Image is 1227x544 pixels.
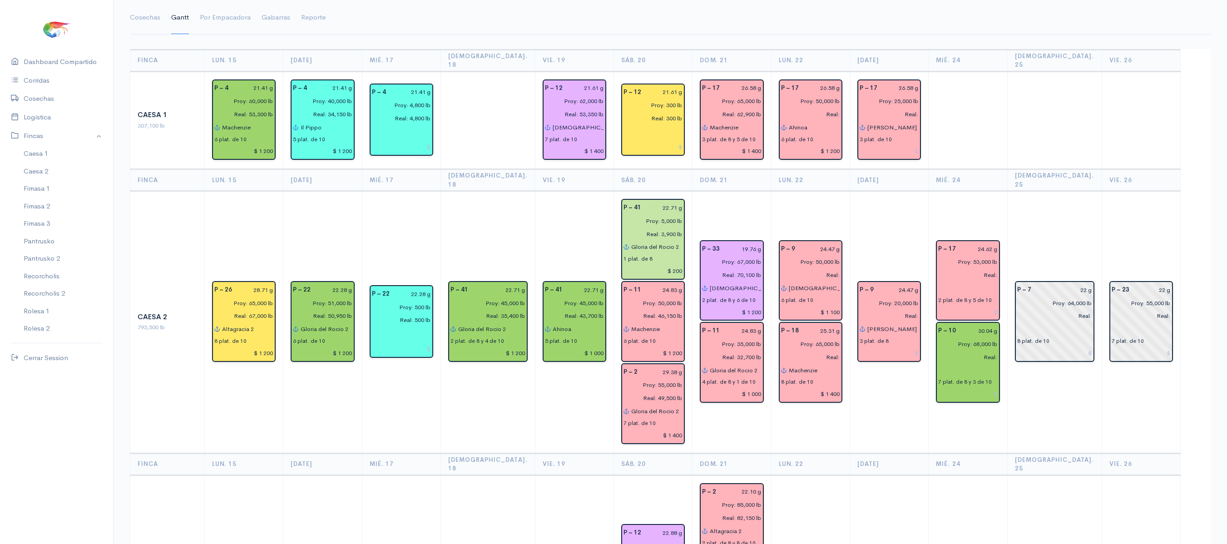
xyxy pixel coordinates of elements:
[24,253,60,264] div: Pantrusko 2
[209,82,234,95] div: P – 4
[568,283,604,297] input: g
[1112,337,1144,345] div: 7 plat. de 10
[618,391,683,405] input: pescadas
[24,183,50,194] div: Fimasa 1
[702,296,756,304] div: 2 plat. de 8 y 6 de 10
[697,108,761,121] input: pescadas
[543,79,606,160] div: Piscina: 12 Peso: 21.61 g Libras Proy: 62,000 lb Libras Reales: 53,350 lb Rendimiento: 86.0% Empa...
[24,271,59,282] div: Recorcholis
[209,283,237,297] div: P – 26
[936,322,999,403] div: Piscina: 10 Peso: 30.04 g Libras Proy: 68,000 lb Empacadora: Expotuna Plataformas: 7 plat. de 8 y...
[24,236,54,247] div: Pantrusko
[445,297,525,310] input: estimadas
[545,145,604,158] input: $
[771,49,850,71] th: Lun. 22
[130,453,205,475] th: Finca
[618,310,683,323] input: pescadas
[1007,49,1102,71] th: [DEMOGRAPHIC_DATA]. 25
[474,283,525,297] input: g
[801,242,840,256] input: g
[291,281,354,362] div: Piscina: 22 Peso: 22.28 g Libras Proy: 51,000 lb Libras Reales: 50,950 lb Rendimiento: 99.9% Empa...
[209,108,273,121] input: pescadas
[545,135,577,143] div: 7 plat. de 10
[395,287,431,301] input: g
[283,169,362,191] th: [DATE]
[623,429,683,442] input: $
[722,485,761,499] input: g
[568,82,604,95] input: g
[291,79,354,160] div: Piscina: 4 Peso: 21.41 g Libras Proy: 40,000 lb Libras Reales: 34,150 lb Rendimiento: 85.4% Empac...
[24,201,50,212] div: Fimasa 2
[440,453,535,475] th: [DEMOGRAPHIC_DATA]. 18
[362,453,440,475] th: Mié. 17
[205,49,283,71] th: Lun. 15
[776,268,840,282] input: pescadas
[171,1,189,34] a: Gantt
[614,49,693,71] th: Sáb. 20
[545,337,577,345] div: 5 plat. de 10
[623,255,653,263] div: 1 plat. de 8
[1037,283,1092,297] input: g
[854,297,919,310] input: estimadas
[130,169,205,191] th: Finca
[539,108,604,121] input: pescadas
[623,264,683,277] input: $
[697,268,761,282] input: pescadas
[804,324,840,337] input: g
[24,218,50,229] div: Fimasa 3
[370,285,433,358] div: Piscina: 22 Peso: 22.28 g Libras Proy: 500 lb Libras Reales: 500 lb Rendimiento: 100.0% Empacador...
[1102,453,1180,475] th: Vie. 26
[702,378,756,386] div: 4 plat. de 8 y 1 de 10
[1015,281,1094,362] div: Piscina: 7 Peso: 22 g Libras Proy: 64,000 lb Empacadora: Sin asignar Plataformas: 8 plat. de 10
[623,346,683,360] input: $
[693,453,771,475] th: Dom. 21
[362,49,440,71] th: Mié. 17
[781,387,840,401] input: $
[854,108,919,121] input: pescadas
[779,240,842,321] div: Piscina: 9 Peso: 24.47 g Libras Proy: 50,000 lb Empacadora: Promarisco Gabarra: Jesus del gran po...
[618,86,647,99] div: P – 12
[366,301,431,314] input: estimadas
[370,84,433,156] div: Piscina: 4 Peso: 21.41 g Libras Proy: 4,800 lb Libras Reales: 4,800 lb Rendimiento: 100.0% Empaca...
[929,49,1007,71] th: Mié. 24
[372,141,431,154] input: $
[933,268,997,282] input: pescadas
[1112,346,1171,360] input: $
[618,526,647,539] div: P – 12
[539,297,604,310] input: estimadas
[702,306,761,319] input: $
[693,169,771,191] th: Dom. 21
[1012,297,1092,310] input: estimadas
[933,255,997,268] input: estimadas
[933,351,997,364] input: pescadas
[209,310,273,323] input: pescadas
[938,378,992,386] div: 7 plat. de 8 y 3 de 10
[804,82,840,95] input: g
[697,324,725,337] div: P – 11
[283,49,362,71] th: [DATE]
[618,112,683,125] input: pescadas
[1106,283,1135,297] div: P – 23
[209,94,273,108] input: estimadas
[700,322,763,403] div: Piscina: 11 Peso: 24.83 g Libras Proy: 35,000 lb Libras Reales: 32,700 lb Rendimiento: 93.4% Empa...
[697,337,761,351] input: estimadas
[776,255,840,268] input: estimadas
[287,283,316,297] div: P – 22
[850,169,929,191] th: [DATE]
[700,79,763,160] div: Piscina: 17 Peso: 26.58 g Libras Proy: 65,000 lb Libras Reales: 62,900 lb Rendimiento: 96.8% Empa...
[725,242,761,256] input: g
[366,86,391,99] div: P – 4
[24,148,48,159] div: Caesa 1
[781,378,813,386] div: 8 plat. de 10
[287,82,312,95] div: P – 4
[24,306,49,317] div: Rolesa 1
[693,49,771,71] th: Dom. 21
[879,283,919,297] input: g
[214,145,273,158] input: $
[618,297,683,310] input: estimadas
[697,242,725,256] div: P – 33
[24,288,65,299] div: Recorcholis 2
[929,453,1007,475] th: Mié. 24
[209,297,273,310] input: estimadas
[450,346,525,360] input: $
